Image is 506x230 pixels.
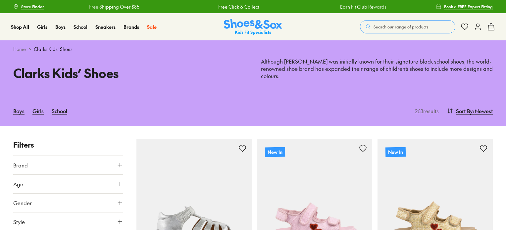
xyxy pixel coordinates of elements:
a: Girls [32,104,44,118]
img: SNS_Logo_Responsive.svg [224,19,282,35]
span: Age [13,180,23,188]
a: Earn Fit Club Rewards [340,3,386,10]
button: Sort By:Newest [447,104,493,118]
a: Sneakers [95,23,116,30]
button: Search our range of products [360,20,455,33]
a: Book a FREE Expert Fitting [436,1,493,13]
a: Brands [124,23,139,30]
a: Free Shipping Over $85 [89,3,139,10]
iframe: Gorgias live chat messenger [7,186,33,210]
button: Age [13,175,123,193]
a: Shop All [11,23,29,30]
p: Filters [13,139,123,150]
p: Although [PERSON_NAME] was initially known for their signature black school shoes, the world-reno... [261,58,493,80]
a: Shoes & Sox [224,19,282,35]
a: Free Click & Collect [218,3,259,10]
a: Boys [55,23,66,30]
span: Sort By [456,107,473,115]
h1: Clarks Kids’ Shoes [13,64,245,82]
a: Home [13,46,26,53]
span: Style [13,218,25,226]
button: Gender [13,194,123,212]
p: New In [385,147,406,157]
a: School [52,104,67,118]
p: New In [265,147,285,157]
a: Sale [147,23,157,30]
span: Brand [13,161,28,169]
a: Store Finder [13,1,44,13]
p: 263 results [412,107,439,115]
span: Store Finder [21,4,44,10]
span: Search our range of products [374,24,428,30]
div: > [13,46,493,53]
a: Boys [13,104,25,118]
a: Girls [37,23,47,30]
a: School [74,23,87,30]
button: Brand [13,156,123,174]
span: : Newest [473,107,493,115]
span: Clarks Kids’ Shoes [34,46,73,53]
span: Book a FREE Expert Fitting [444,4,493,10]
